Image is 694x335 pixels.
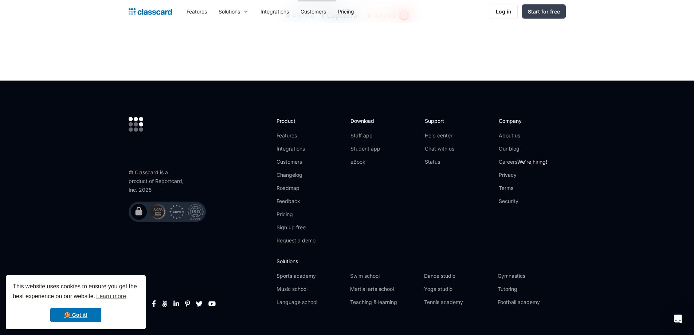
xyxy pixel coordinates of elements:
[528,8,560,15] div: Start for free
[208,300,216,307] a: 
[350,145,380,152] a: Student app
[277,257,565,265] h2: Solutions
[350,158,380,165] a: eBook
[277,224,315,231] a: Sign up free
[498,299,565,306] a: Football academy
[499,171,547,179] a: Privacy
[425,117,454,125] h2: Support
[129,7,172,17] a: Logo
[50,308,101,322] a: dismiss cookie message
[13,282,139,302] span: This website uses cookies to ensure you get the best experience on our website.
[196,300,203,307] a: 
[129,168,187,194] div: © Classcard is a product of Reportcard, Inc. 2025
[499,117,547,125] h2: Company
[517,159,547,165] span: We're hiring!
[6,275,146,329] div: cookieconsent
[277,132,315,139] a: Features
[277,117,315,125] h2: Product
[162,300,168,307] a: 
[152,300,156,307] a: 
[95,291,127,302] a: learn more about cookies
[277,184,315,192] a: Roadmap
[499,158,547,165] a: CareersWe're hiring!
[490,4,518,19] a: Log in
[425,158,454,165] a: Status
[499,132,547,139] a: About us
[277,171,315,179] a: Changelog
[350,299,418,306] a: Teaching & learning
[350,272,418,280] a: Swim school
[219,8,240,15] div: Solutions
[255,3,295,20] a: Integrations
[277,237,315,244] a: Request a demo
[498,272,565,280] a: Gymnastics
[496,8,511,15] div: Log in
[350,285,418,293] a: Martial arts school
[350,117,380,125] h2: Download
[424,285,492,293] a: Yoga studio
[173,300,179,307] a: 
[277,299,344,306] a: Language school
[277,158,315,165] a: Customers
[425,145,454,152] a: Chat with us
[185,300,190,307] a: 
[277,285,344,293] a: Music school
[277,145,315,152] a: Integrations
[213,3,255,20] div: Solutions
[499,145,547,152] a: Our blog
[295,3,332,20] a: Customers
[499,198,547,205] a: Security
[522,4,566,19] a: Start for free
[424,272,492,280] a: Dance studio
[277,211,315,218] a: Pricing
[350,132,380,139] a: Staff app
[332,3,360,20] a: Pricing
[499,184,547,192] a: Terms
[277,272,344,280] a: Sports academy
[277,198,315,205] a: Feedback
[181,3,213,20] a: Features
[424,299,492,306] a: Tennis academy
[669,310,687,328] div: Open Intercom Messenger
[498,285,565,293] a: Tutoring
[425,132,454,139] a: Help center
